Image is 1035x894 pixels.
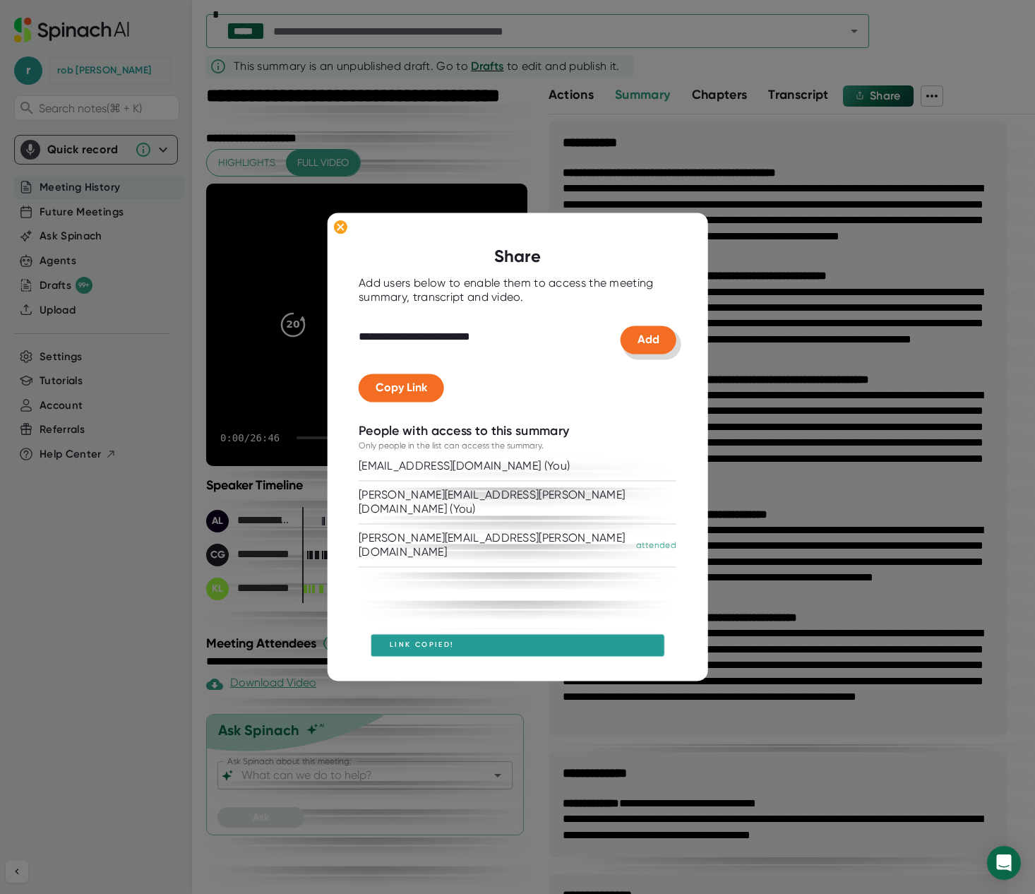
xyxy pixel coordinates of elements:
div: attended [636,539,676,552]
div: People with access to this summary [359,424,569,440]
div: Open Intercom Messenger [987,846,1021,880]
div: [PERSON_NAME][EMAIL_ADDRESS][PERSON_NAME][DOMAIN_NAME] [359,531,629,559]
span: Copy Link [376,381,427,395]
div: Add users below to enable them to access the meeting summary, transcript and video. [359,277,676,305]
span: Add [638,333,659,347]
div: Only people in the list can access the summary. [359,439,544,452]
button: Copy Link [359,374,444,403]
div: [PERSON_NAME][EMAIL_ADDRESS][PERSON_NAME][DOMAIN_NAME] (You) [359,488,669,516]
b: Share [494,246,541,267]
button: Add [621,326,676,354]
div: [EMAIL_ADDRESS][DOMAIN_NAME] (You) [359,459,570,473]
